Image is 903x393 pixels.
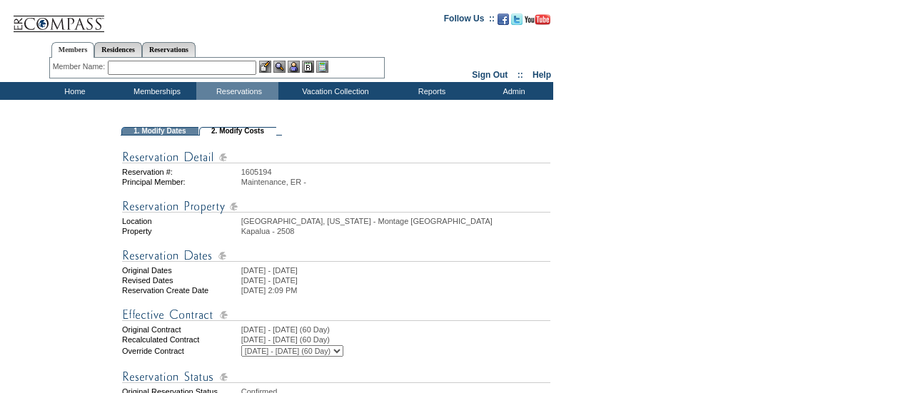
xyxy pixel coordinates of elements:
td: 1. Modify Dates [121,127,198,136]
img: b_edit.gif [259,61,271,73]
img: Reservation Detail [122,148,550,166]
td: Kapalua - 2508 [241,227,550,235]
td: Home [32,82,114,100]
td: Memberships [114,82,196,100]
div: Member Name: [53,61,108,73]
a: Members [51,42,95,58]
td: Maintenance, ER - [241,178,550,186]
img: Follow us on Twitter [511,14,523,25]
td: [GEOGRAPHIC_DATA], [US_STATE] - Montage [GEOGRAPHIC_DATA] [241,217,550,225]
td: [DATE] - [DATE] [241,276,550,285]
a: Help [533,70,551,80]
td: Location [122,217,240,225]
img: Subscribe to our YouTube Channel [525,14,550,25]
img: b_calculator.gif [316,61,328,73]
td: Vacation Collection [278,82,389,100]
td: [DATE] - [DATE] [241,266,550,275]
td: Follow Us :: [444,12,495,29]
td: Principal Member: [122,178,240,186]
a: Become our fan on Facebook [498,18,509,26]
td: Admin [471,82,553,100]
td: Reports [389,82,471,100]
td: [DATE] - [DATE] (60 Day) [241,325,550,334]
img: Impersonate [288,61,300,73]
td: Reservations [196,82,278,100]
img: Reservation Dates [122,247,550,265]
a: Reservations [142,42,196,57]
a: Residences [94,42,142,57]
a: Follow us on Twitter [511,18,523,26]
a: Sign Out [472,70,508,80]
img: Effective Contract [122,306,550,324]
td: Recalculated Contract [122,335,240,344]
a: Subscribe to our YouTube Channel [525,18,550,26]
img: Compass Home [12,4,105,33]
img: Reservation Property [122,198,550,215]
td: 2. Modify Costs [199,127,276,136]
td: Property [122,227,240,235]
td: Reservation #: [122,168,240,176]
img: Reservation Status [122,368,550,386]
img: View [273,61,286,73]
td: Reservation Create Date [122,286,240,295]
td: [DATE] 2:09 PM [241,286,550,295]
td: Override Contract [122,345,240,357]
td: Original Dates [122,266,240,275]
td: Original Contract [122,325,240,334]
td: Revised Dates [122,276,240,285]
td: [DATE] - [DATE] (60 Day) [241,335,550,344]
span: :: [518,70,523,80]
img: Become our fan on Facebook [498,14,509,25]
td: 1605194 [241,168,550,176]
img: Reservations [302,61,314,73]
